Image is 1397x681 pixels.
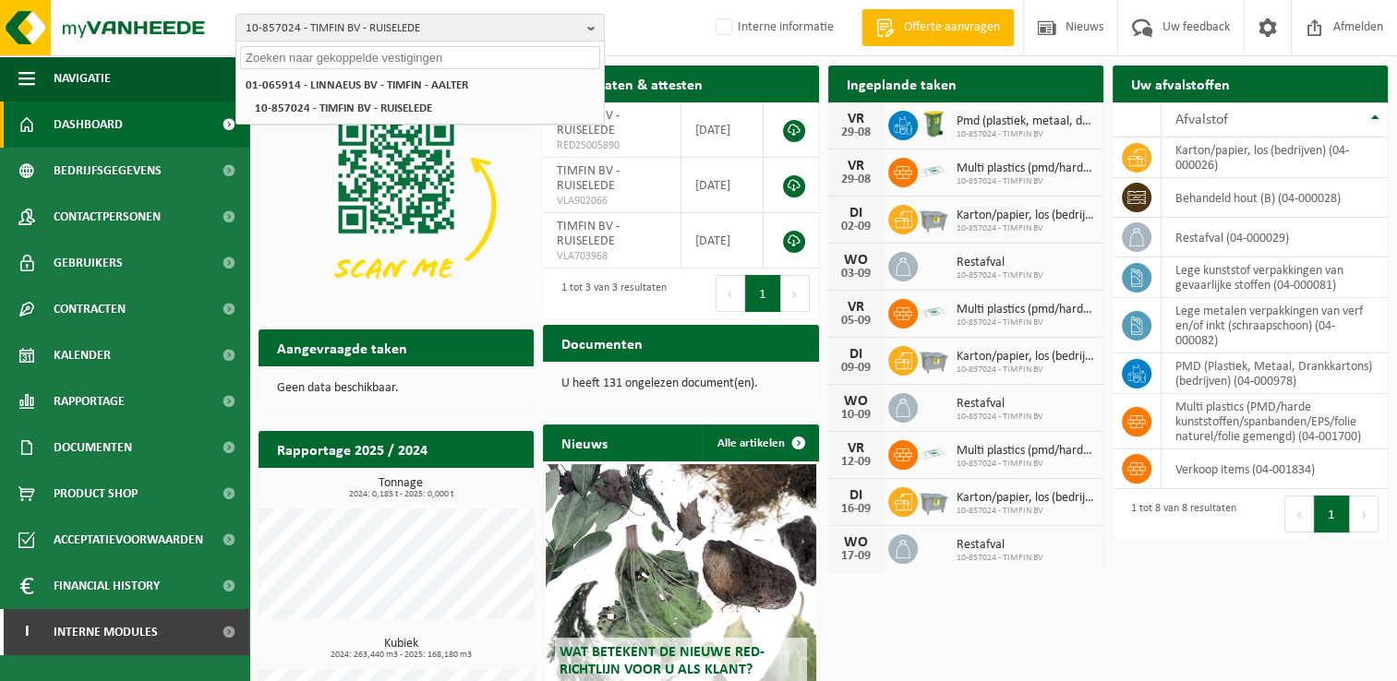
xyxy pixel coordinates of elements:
[957,161,1094,176] span: Multi plastics (pmd/harde kunststoffen/spanbanden/eps/folie naturel/folie gemeng...
[54,240,123,286] span: Gebruikers
[957,209,1094,223] span: Karton/papier, los (bedrijven)
[957,303,1094,317] span: Multi plastics (pmd/harde kunststoffen/spanbanden/eps/folie naturel/folie gemeng...
[1162,178,1388,218] td: behandeld hout (B) (04-000028)
[957,412,1043,423] span: 10-857024 - TIMFIN BV
[268,651,534,660] span: 2024: 263,440 m3 - 2025: 168,180 m3
[957,491,1094,506] span: Karton/papier, los (bedrijven)
[918,202,949,233] img: WB-2500-GAL-GY-01
[681,158,764,213] td: [DATE]
[259,102,534,309] img: Download de VHEPlus App
[396,467,532,504] a: Bekijk rapportage
[1162,394,1388,449] td: multi plastics (PMD/harde kunststoffen/spanbanden/EPS/folie naturel/folie gemengd) (04-001700)
[957,538,1043,553] span: Restafval
[54,286,126,332] span: Contracten
[837,221,874,233] div: 02-09
[1113,66,1248,102] h2: Uw afvalstoffen
[957,176,1094,187] span: 10-857024 - TIMFIN BV
[828,66,975,102] h2: Ingeplande taken
[557,138,667,153] span: RED25005890
[1162,218,1388,257] td: restafval (04-000029)
[557,194,667,209] span: VLA902066
[957,553,1043,564] span: 10-857024 - TIMFIN BV
[837,159,874,173] div: VR
[918,437,949,469] img: LP-SK-00500-LPE-16
[781,275,810,312] button: Next
[899,18,1005,37] span: Offerte aanvragen
[837,550,874,563] div: 17-09
[54,148,162,194] span: Bedrijfsgegevens
[560,645,765,677] span: Wat betekent de nieuwe RED-richtlijn voor u als klant?
[918,155,949,186] img: LP-SK-00500-LPE-16
[1162,137,1388,178] td: karton/papier, los (bedrijven) (04-000026)
[543,424,626,460] h2: Nieuws
[259,329,426,365] h2: Aangevraagde taken
[957,223,1094,234] span: 10-857024 - TIMFIN BV
[957,459,1094,470] span: 10-857024 - TIMFIN BV
[54,563,160,609] span: Financial History
[716,275,745,312] button: Previous
[54,471,138,517] span: Product Shop
[745,275,781,312] button: 1
[54,102,123,148] span: Dashboard
[837,300,874,315] div: VR
[557,164,620,193] span: TIMFIN BV - RUISELEDE
[557,220,620,248] span: TIMFIN BV - RUISELEDE
[54,424,132,471] span: Documenten
[1284,496,1314,532] button: Previous
[1162,353,1388,394] td: PMD (Plastiek, Metaal, Drankkartons) (bedrijven) (04-000978)
[957,444,1094,459] span: Multi plastics (pmd/harde kunststoffen/spanbanden/eps/folie naturel/folie gemeng...
[543,66,721,102] h2: Certificaten & attesten
[837,456,874,469] div: 12-09
[703,424,817,461] a: Alle artikelen
[957,350,1094,364] span: Karton/papier, los (bedrijven)
[837,441,874,456] div: VR
[837,394,874,409] div: WO
[1162,449,1388,489] td: verkoop items (04-001834)
[277,382,515,395] p: Geen data beschikbaar.
[957,397,1043,412] span: Restafval
[246,79,468,91] strong: 01-065914 - LINNAEUS BV - TIMFIN - AALTER
[918,108,949,139] img: WB-0240-HPE-GN-50
[837,362,874,375] div: 09-09
[235,14,605,42] button: 10-857024 - TIMFIN BV - RUISELEDE
[837,126,874,139] div: 29-08
[1122,494,1236,534] div: 1 tot 8 van 8 resultaten
[1314,496,1350,532] button: 1
[255,102,432,114] strong: 10-857024 - TIMFIN BV - RUISELEDE
[1162,298,1388,353] td: lege metalen verpakkingen van verf en/of inkt (schraapschoon) (04-000082)
[861,9,1014,46] a: Offerte aanvragen
[1175,113,1228,127] span: Afvalstof
[246,15,580,42] span: 10-857024 - TIMFIN BV - RUISELEDE
[957,317,1094,329] span: 10-857024 - TIMFIN BV
[957,256,1043,270] span: Restafval
[543,325,661,361] h2: Documenten
[957,114,1094,129] span: Pmd (plastiek, metaal, drankkartons) (bedrijven)
[957,506,1094,517] span: 10-857024 - TIMFIN BV
[681,102,764,158] td: [DATE]
[561,377,800,390] p: U heeft 131 ongelezen document(en).
[918,296,949,328] img: LP-SK-00500-LPE-16
[681,213,764,269] td: [DATE]
[712,14,834,42] label: Interne informatie
[54,55,111,102] span: Navigatie
[918,343,949,375] img: WB-2500-GAL-GY-01
[259,431,446,467] h2: Rapportage 2025 / 2024
[1350,496,1379,532] button: Next
[918,484,949,516] img: WB-2500-GAL-GY-01
[552,273,667,314] div: 1 tot 3 van 3 resultaten
[268,477,534,499] h3: Tonnage
[957,270,1043,281] span: 10-857024 - TIMFIN BV
[837,206,874,221] div: DI
[837,535,874,550] div: WO
[837,253,874,268] div: WO
[54,378,125,424] span: Rapportage
[268,490,534,499] span: 2024: 0,185 t - 2025: 0,000 t
[268,638,534,660] h3: Kubiek
[837,409,874,422] div: 10-09
[957,364,1094,376] span: 10-857024 - TIMFIN BV
[18,609,35,655] span: I
[957,129,1094,140] span: 10-857024 - TIMFIN BV
[240,46,600,69] input: Zoeken naar gekoppelde vestigingen
[837,173,874,186] div: 29-08
[837,268,874,281] div: 03-09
